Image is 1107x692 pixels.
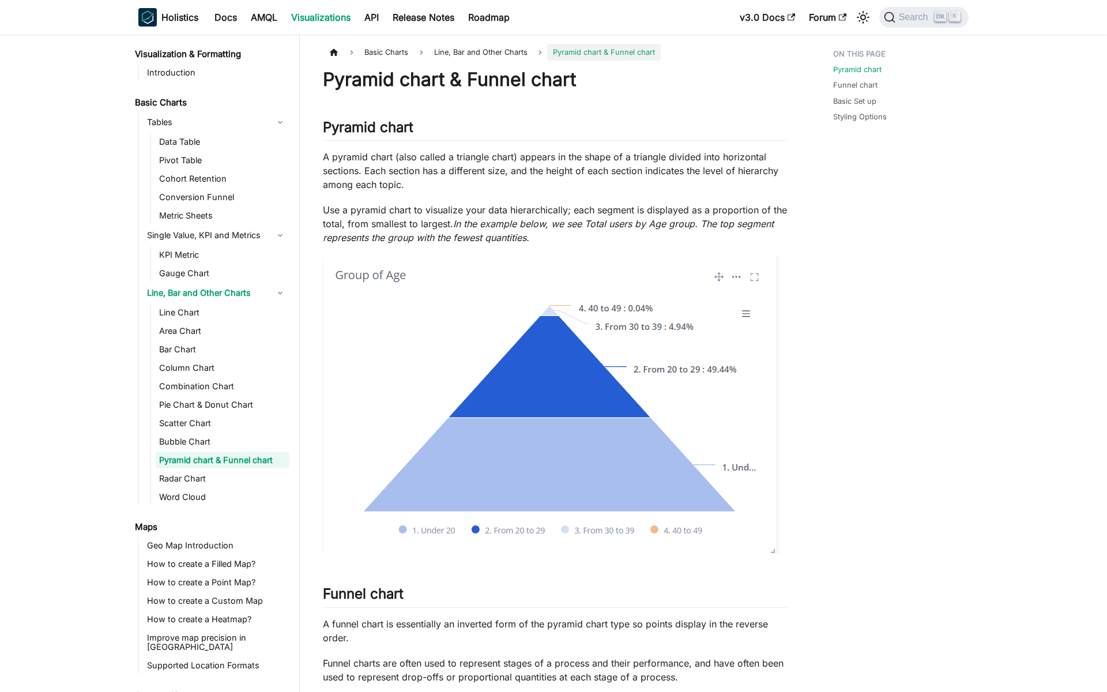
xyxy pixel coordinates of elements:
nav: Docs sidebar [127,35,300,692]
p: Use a pyramid chart to visualize your data hierarchically; each segment is displayed as a proport... [323,203,787,245]
a: Line, Bar and Other Charts [144,284,289,302]
h2: Funnel chart [323,585,787,607]
a: Word Cloud [156,489,289,505]
button: Switch between dark and light mode (currently light mode) [854,8,872,27]
a: How to create a Filled Map? [144,556,289,572]
a: How to create a Custom Map [144,593,289,609]
a: API [357,8,386,27]
a: Gauge Chart [156,265,289,281]
a: How to create a Heatmap? [144,611,289,627]
a: Visualizations [284,8,357,27]
a: Basic Set up [833,96,876,107]
a: Conversion Funnel [156,189,289,205]
a: Pyramid chart & Funnel chart [156,452,289,468]
a: Metric Sheets [156,208,289,224]
p: A pyramid chart (also called a triangle chart) appears in the shape of a triangle divided into ho... [323,150,787,191]
a: Supported Location Formats [144,657,289,674]
a: Introduction [144,65,289,81]
a: Styling Options [833,111,887,122]
a: Maps [131,519,289,535]
a: Pivot Table [156,152,289,168]
h1: Pyramid chart & Funnel chart [323,68,787,91]
a: Scatter Chart [156,415,289,431]
a: Pie Chart & Donut Chart [156,397,289,413]
a: Pyramid chart [833,64,882,75]
a: Geo Map Introduction [144,537,289,554]
a: Roadmap [461,8,517,27]
a: Visualization & Formatting [131,46,289,62]
a: Combination Chart [156,378,289,394]
a: HolisticsHolistics [138,8,198,27]
a: Line Chart [156,304,289,321]
a: v3.0 Docs [733,8,802,27]
span: Search [895,12,935,22]
a: Bar Chart [156,341,289,358]
a: How to create a Point Map? [144,574,289,591]
a: Home page [323,44,345,61]
span: Line, Bar and Other Charts [428,44,533,61]
img: Holistics [138,8,157,27]
p: Funnel charts are often used to represent stages of a process and their performance, and have oft... [323,656,787,684]
a: Release Notes [386,8,461,27]
a: Area Chart [156,323,289,339]
span: Pyramid chart & Funnel chart [547,44,661,61]
a: Column Chart [156,360,289,376]
a: Radar Chart [156,471,289,487]
a: KPI Metric [156,247,289,263]
button: Search (Ctrl+K) [879,7,969,28]
a: Bubble Chart [156,434,289,450]
nav: Breadcrumbs [323,44,787,61]
span: Basic Charts [359,44,414,61]
a: Basic Charts [131,95,289,111]
a: Tables [144,113,289,131]
kbd: K [949,12,961,22]
a: Docs [208,8,244,27]
a: Forum [802,8,853,27]
a: Improve map precision in [GEOGRAPHIC_DATA] [144,630,289,655]
em: In the example below, we see Total users by Age group. The top segment represents the group with ... [323,218,774,243]
a: AMQL [244,8,284,27]
p: A funnel chart is essentially an inverted form of the pyramid chart type so points display in the... [323,617,787,645]
h2: Pyramid chart [323,119,787,141]
a: Single Value, KPI and Metrics [144,226,289,245]
b: Holistics [161,10,198,24]
a: Data Table [156,134,289,150]
a: Funnel chart [833,80,878,91]
a: Cohort Retention [156,171,289,187]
